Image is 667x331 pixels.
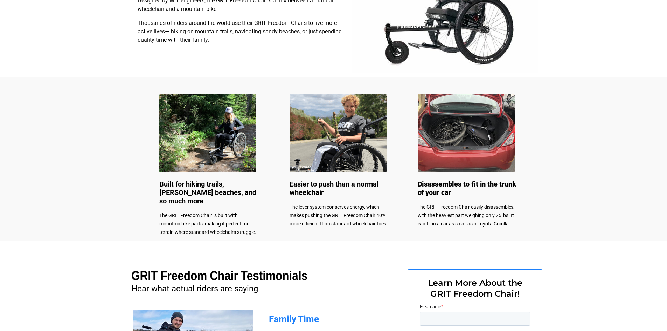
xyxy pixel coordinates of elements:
[418,180,516,197] span: Disassembles to fit in the trunk of your car
[131,269,307,283] span: GRIT Freedom Chair Testimonials
[269,314,319,324] span: Family Time
[159,180,256,205] span: Built for hiking trails, [PERSON_NAME] beaches, and so much more
[290,180,378,197] span: Easier to push than a normal wheelchair
[25,169,85,183] input: Get more information
[418,204,515,227] span: The GRIT Freedom Chair easily disassembles, with the heaviest part weighing only 25 lbs. It can f...
[428,278,522,299] span: Learn More About the GRIT Freedom Chair!
[159,212,256,235] span: The GRIT Freedom Chair is built with mountain bike parts, making it perfect for terrain where sta...
[138,20,342,43] span: Thousands of riders around the world use their GRIT Freedom Chairs to live more active lives— hik...
[131,284,258,293] span: Hear what actual riders are saying
[290,204,388,227] span: The lever system conserves energy, which makes pushing the GRIT Freedom Chair 40% more efficient ...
